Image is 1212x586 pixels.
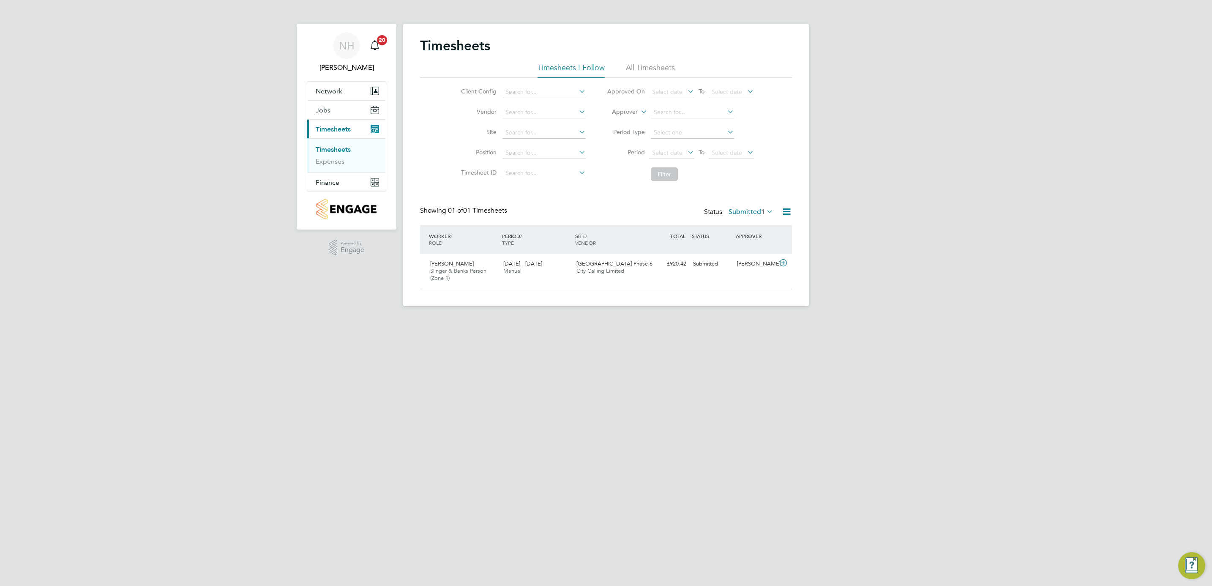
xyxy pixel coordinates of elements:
label: Period Type [607,128,645,136]
button: Network [307,82,386,100]
li: Timesheets I Follow [538,63,605,78]
span: Select date [712,88,742,96]
span: [GEOGRAPHIC_DATA] Phase 6 [576,260,652,267]
div: Timesheets [307,138,386,173]
input: Search for... [651,107,734,118]
input: Search for... [502,86,586,98]
span: Select date [652,149,682,156]
span: 20 [377,35,387,45]
label: Timesheet ID [459,169,497,176]
span: Timesheets [316,125,351,133]
span: [DATE] - [DATE] [503,260,542,267]
input: Search for... [502,147,586,159]
div: STATUS [690,228,734,244]
div: £920.42 [646,257,690,271]
span: Select date [652,88,682,96]
button: Timesheets [307,120,386,138]
button: Jobs [307,101,386,119]
span: ROLE [429,239,442,246]
span: Manual [503,267,521,274]
span: [PERSON_NAME] [430,260,474,267]
div: Showing [420,206,509,215]
a: 20 [366,32,383,59]
a: Expenses [316,157,344,165]
label: Site [459,128,497,136]
label: Submitted [729,208,773,216]
span: 01 of [448,206,463,215]
span: Powered by [341,240,364,247]
h2: Timesheets [420,37,490,54]
span: / [450,233,452,239]
button: Engage Resource Center [1178,552,1205,579]
span: / [520,233,522,239]
div: WORKER [427,228,500,250]
label: Approver [600,108,638,116]
input: Select one [651,127,734,139]
span: 01 Timesheets [448,206,507,215]
label: Vendor [459,108,497,115]
a: Go to home page [307,199,386,219]
label: Approved On [607,88,645,95]
span: Slinger & Banks Person (Zone 1) [430,267,486,282]
a: Timesheets [316,145,351,153]
nav: Main navigation [297,24,396,230]
div: SITE [573,228,646,250]
span: Select date [712,149,742,156]
span: Jobs [316,106,330,114]
label: Period [607,148,645,156]
div: PERIOD [500,228,573,250]
input: Search for... [502,107,586,118]
label: Client Config [459,88,497,95]
span: 1 [761,208,765,216]
span: VENDOR [575,239,596,246]
div: Submitted [690,257,734,271]
span: To [696,86,707,97]
div: APPROVER [734,228,778,244]
span: TYPE [502,239,514,246]
a: NH[PERSON_NAME] [307,32,386,73]
img: countryside-properties-logo-retina.png [317,199,376,219]
input: Search for... [502,127,586,139]
span: TOTAL [670,233,685,239]
span: Finance [316,178,339,186]
label: Position [459,148,497,156]
input: Search for... [502,167,586,179]
li: All Timesheets [626,63,675,78]
span: NH [339,40,355,51]
span: Engage [341,246,364,254]
button: Filter [651,167,678,181]
span: City Calling Limited [576,267,624,274]
button: Finance [307,173,386,192]
a: Powered byEngage [329,240,365,256]
span: Nikki Hobden [307,63,386,73]
span: To [696,147,707,158]
div: [PERSON_NAME] [734,257,778,271]
span: Network [316,87,342,95]
div: Status [704,206,775,218]
span: / [585,233,587,239]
